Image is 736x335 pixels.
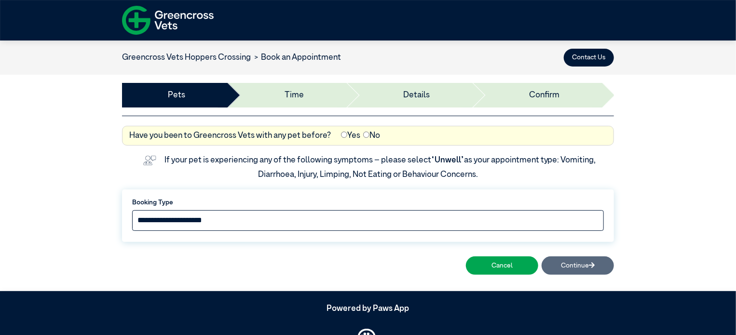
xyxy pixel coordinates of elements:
[140,152,160,169] img: vet
[341,132,347,138] input: Yes
[122,54,251,62] a: Greencross Vets Hoppers Crossing
[132,198,604,207] label: Booking Type
[168,89,185,102] a: Pets
[341,130,360,142] label: Yes
[122,304,614,314] h5: Powered by Paws App
[564,49,614,67] button: Contact Us
[122,52,341,64] nav: breadcrumb
[164,156,598,179] label: If your pet is experiencing any of the following symptoms – please select as your appointment typ...
[251,52,341,64] li: Book an Appointment
[431,156,464,164] span: “Unwell”
[363,130,380,142] label: No
[363,132,369,138] input: No
[129,130,331,142] label: Have you been to Greencross Vets with any pet before?
[122,2,214,38] img: f-logo
[466,256,538,274] button: Cancel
